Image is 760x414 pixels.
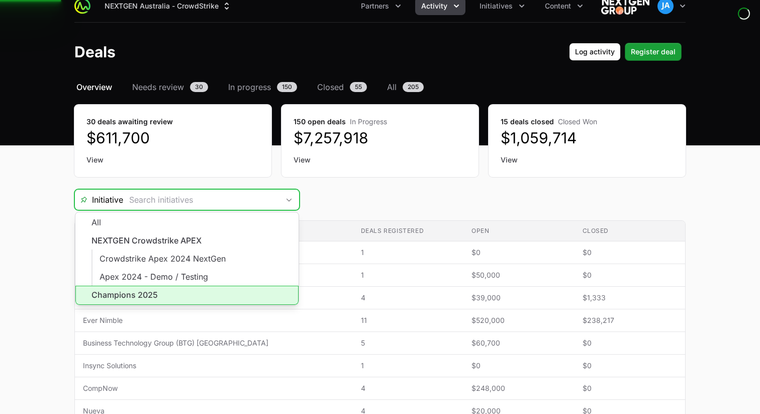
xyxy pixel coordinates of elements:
[361,1,389,11] span: Partners
[83,315,345,325] span: Ever Nimble
[501,117,674,127] dt: 15 deals closed
[74,81,114,93] a: Overview
[558,117,597,126] span: Closed Won
[294,117,466,127] dt: 150 open deals
[501,129,674,147] dd: $1,059,714
[583,361,678,371] span: $0
[86,155,259,165] a: View
[583,338,678,348] span: $0
[294,129,466,147] dd: $7,257,918
[228,81,271,93] span: In progress
[583,383,678,393] span: $0
[361,361,455,371] span: 1
[361,315,455,325] span: 11
[631,46,676,58] span: Register deal
[361,383,455,393] span: 4
[123,190,279,210] input: Search initiatives
[463,221,574,241] th: Open
[361,247,455,258] span: 1
[471,361,566,371] span: $0
[471,315,566,325] span: $520,000
[83,383,345,393] span: CompNow
[226,81,299,93] a: In progress150
[83,361,345,371] span: Insync Solutions
[403,82,424,92] span: 205
[569,43,621,61] button: Log activity
[361,338,455,348] span: 5
[86,117,259,127] dt: 30 deals awaiting review
[315,81,369,93] a: Closed55
[575,221,686,241] th: Closed
[583,293,678,303] span: $1,333
[569,43,682,61] div: Primary actions
[86,129,259,147] dd: $611,700
[471,383,566,393] span: $248,000
[83,338,345,348] span: Business Technology Group (BTG) [GEOGRAPHIC_DATA]
[353,221,463,241] th: Deals registered
[361,270,455,280] span: 1
[350,117,387,126] span: In Progress
[279,190,299,210] div: Close
[74,43,116,61] h1: Deals
[361,293,455,303] span: 4
[471,293,566,303] span: $39,000
[350,82,367,92] span: 55
[583,270,678,280] span: $0
[625,43,682,61] button: Register deal
[294,155,466,165] a: View
[421,1,447,11] span: Activity
[317,81,344,93] span: Closed
[501,155,674,165] a: View
[130,81,210,93] a: Needs review30
[74,81,686,93] nav: Deals navigation
[480,1,513,11] span: Initiatives
[583,247,678,258] span: $0
[75,194,123,206] span: Initiative
[385,81,426,93] a: All205
[277,82,297,92] span: 150
[471,270,566,280] span: $50,000
[387,81,397,93] span: All
[471,338,566,348] span: $60,700
[76,81,112,93] span: Overview
[545,1,571,11] span: Content
[190,82,208,92] span: 30
[471,247,566,258] span: $0
[583,315,678,325] span: $238,217
[575,46,615,58] span: Log activity
[132,81,184,93] span: Needs review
